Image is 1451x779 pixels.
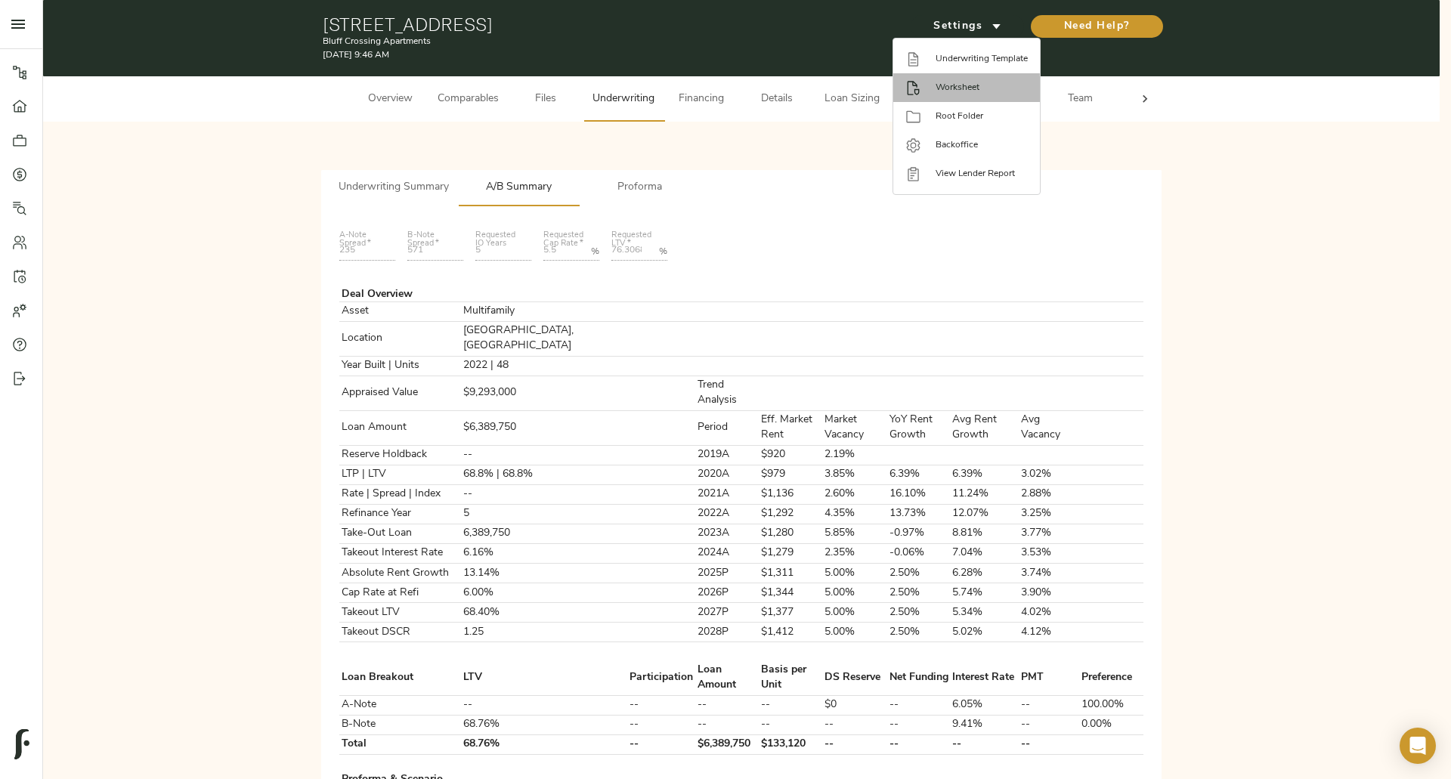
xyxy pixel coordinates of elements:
[936,110,1028,123] span: Root Folder
[936,81,1028,94] span: Worksheet
[936,167,1028,181] span: View Lender Report
[936,138,1028,152] span: Backoffice
[936,52,1028,66] span: Underwriting Template
[1400,728,1436,764] div: Open Intercom Messenger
